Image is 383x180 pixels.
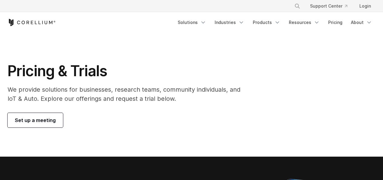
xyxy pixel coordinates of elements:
button: Search [292,1,303,12]
a: Resources [285,17,323,28]
a: Login [355,1,376,12]
a: Support Center [305,1,352,12]
span: Set up a meeting [15,117,56,124]
p: We provide solutions for businesses, research teams, community individuals, and IoT & Auto. Explo... [8,85,249,103]
a: Industries [211,17,248,28]
a: Pricing [325,17,346,28]
h1: Pricing & Trials [8,62,249,80]
div: Navigation Menu [287,1,376,12]
a: Solutions [174,17,210,28]
a: Corellium Home [8,19,56,26]
a: Products [249,17,284,28]
a: Set up a meeting [8,113,63,127]
div: Navigation Menu [174,17,376,28]
a: About [347,17,376,28]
